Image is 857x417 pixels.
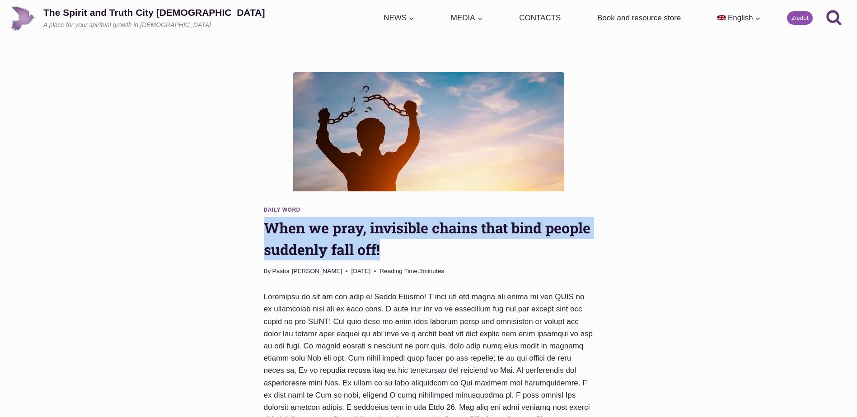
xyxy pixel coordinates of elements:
[11,6,36,31] img: Draudze Gars un Patiesība
[379,268,419,274] span: Reading Time:
[422,268,444,274] span: minutes
[787,11,813,25] a: Ziedot
[264,266,271,276] span: By
[379,266,444,276] span: 3
[43,21,265,30] p: A place for your spiritual growth in [DEMOGRAPHIC_DATA]
[11,6,265,31] a: The Spirit and Truth City [DEMOGRAPHIC_DATA]A place for your spiritual growth in [DEMOGRAPHIC_DATA]
[264,207,300,213] a: Daily Word
[272,268,342,274] a: Pastor [PERSON_NAME]
[43,7,265,18] p: The Spirit and Truth City [DEMOGRAPHIC_DATA]
[822,6,846,30] button: View Search Form
[264,217,594,260] h1: When we pray, invisible chains that bind people suddenly fall off!
[351,266,370,276] time: [DATE]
